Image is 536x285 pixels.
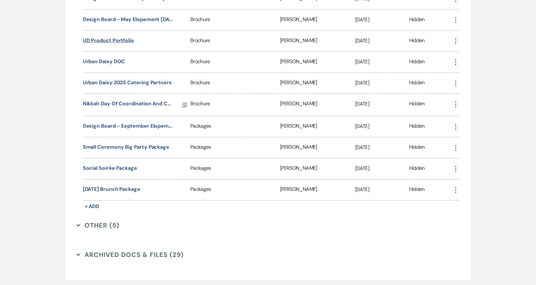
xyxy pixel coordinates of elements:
div: Hidden [409,122,425,131]
a: Nikkah Day of Coordination and Catering Information [83,100,174,110]
div: Hidden [409,16,425,24]
button: Archived Docs & Files (29) [77,250,184,259]
p: [DATE] [355,100,409,108]
div: [PERSON_NAME] [280,73,355,94]
div: Hidden [409,79,425,87]
div: [PERSON_NAME] [280,52,355,72]
div: Brochure [190,31,280,51]
span: + Add [85,203,99,210]
div: Packages [190,137,280,158]
div: Packages [190,116,280,137]
div: Hidden [409,37,425,45]
div: Hidden [409,58,425,66]
div: Brochure [190,52,280,72]
button: Other (5) [77,221,119,230]
button: Urban Daisy DOC [83,58,125,65]
div: [PERSON_NAME] [280,116,355,137]
button: Design Board - May Elopement [DATE] [83,16,174,23]
div: Hidden [409,100,425,110]
p: [DATE] [355,143,409,152]
div: [PERSON_NAME] [280,10,355,30]
button: UD Product Portfolio [83,37,134,44]
p: [DATE] [355,185,409,194]
p: [DATE] [355,16,409,24]
p: [DATE] [355,58,409,66]
div: Hidden [409,143,425,152]
div: Packages [190,179,280,200]
button: Design Board - September Elopement [DATE] [83,122,174,130]
div: [PERSON_NAME] [280,179,355,200]
button: Social Soirée Package [83,164,137,172]
div: Hidden [409,185,425,194]
p: [DATE] [355,37,409,45]
div: Brochure [190,73,280,94]
button: + Add [83,202,101,211]
div: [PERSON_NAME] [280,158,355,179]
button: Urban Daisy 2025 Catering Partners [83,79,172,86]
p: [DATE] [355,122,409,131]
div: [PERSON_NAME] [280,94,355,116]
div: [PERSON_NAME] [280,31,355,51]
div: [PERSON_NAME] [280,137,355,158]
button: Small Ceremony Big Party Package [83,143,169,151]
div: Packages [190,158,280,179]
p: [DATE] [355,79,409,87]
button: [DATE] Brunch Package [83,185,140,193]
div: Brochure [190,94,280,116]
div: Hidden [409,164,425,173]
div: Brochure [190,10,280,30]
p: [DATE] [355,164,409,173]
